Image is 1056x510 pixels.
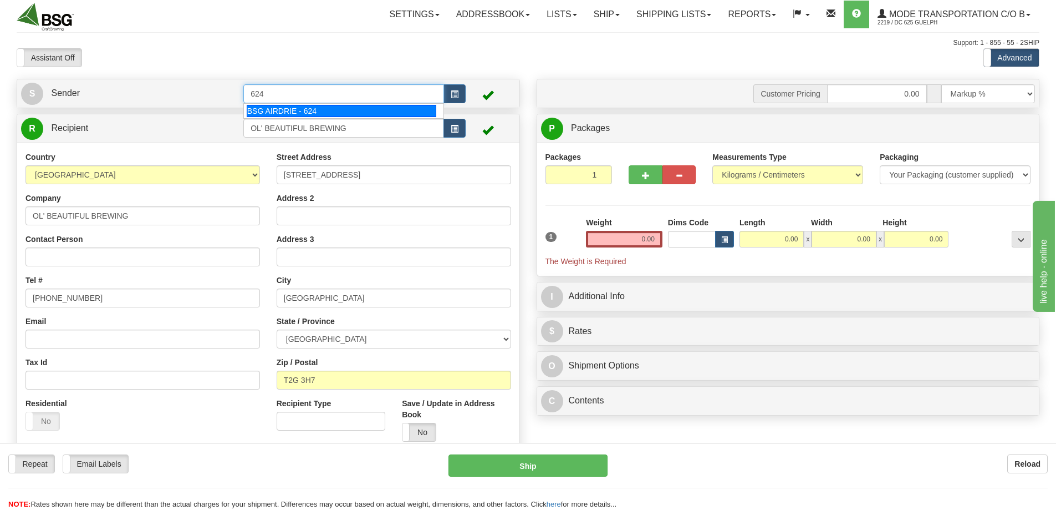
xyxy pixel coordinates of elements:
label: Weight [586,217,611,228]
b: Reload [1014,459,1040,468]
a: Lists [538,1,585,28]
label: Country [25,152,55,163]
a: S Sender [21,82,243,105]
label: Address 3 [277,234,314,245]
label: Packages [545,152,581,163]
label: Contact Person [25,234,83,245]
span: 1 [545,232,557,242]
a: Reports [720,1,784,28]
label: Width [811,217,833,228]
span: 2219 / DC 625 Guelph [878,17,961,28]
label: Repeat [9,455,54,473]
button: Reload [1007,455,1048,473]
a: Shipping lists [628,1,720,28]
span: Mode Transportation c/o B [886,9,1025,19]
input: Enter a location [277,165,511,184]
label: City [277,275,291,286]
span: P [541,118,563,140]
a: $Rates [541,320,1035,343]
input: Sender Id [243,84,444,103]
span: Sender [51,88,80,98]
label: Residential [25,398,67,409]
a: Addressbook [448,1,539,28]
label: State / Province [277,316,335,327]
label: Company [25,193,61,204]
span: Recipient [51,123,88,133]
button: Ship [448,455,608,477]
a: Ship [585,1,628,28]
input: Recipient Id [243,119,444,138]
span: R [21,118,43,140]
span: S [21,83,43,105]
img: logo2219.jpg [17,3,74,31]
div: Support: 1 - 855 - 55 - 2SHIP [17,38,1039,48]
div: BSG AIRDRIE - 624 [247,105,437,117]
a: Mode Transportation c/o B 2219 / DC 625 Guelph [869,1,1039,28]
span: x [876,231,884,248]
div: ... [1012,231,1031,248]
label: Street Address [277,152,331,163]
span: NOTE: [8,500,30,508]
span: I [541,286,563,308]
iframe: chat widget [1031,198,1055,311]
label: Height [882,217,907,228]
label: Zip / Postal [277,357,318,368]
label: Measurements Type [712,152,787,163]
label: Email Labels [63,455,128,473]
label: Advanced [984,49,1039,67]
span: x [804,231,812,248]
span: The Weight is Required [545,257,626,266]
label: Recipient Type [277,398,331,409]
div: live help - online [8,7,103,20]
label: Email [25,316,46,327]
a: IAdditional Info [541,285,1035,308]
span: C [541,390,563,412]
a: Settings [381,1,448,28]
label: Tel # [25,275,43,286]
label: Assistant Off [17,49,81,67]
label: Save / Update in Address Book [402,398,511,420]
a: CContents [541,390,1035,412]
span: O [541,355,563,377]
span: $ [541,320,563,342]
label: Packaging [880,152,919,163]
label: Address 2 [277,193,314,204]
a: P Packages [541,117,1035,140]
label: Tax Id [25,357,47,368]
label: No [402,423,436,441]
span: Packages [571,123,610,133]
a: here [547,500,561,508]
label: Length [739,217,766,228]
a: R Recipient [21,117,219,140]
label: No [26,412,59,430]
label: Dims Code [668,217,708,228]
a: OShipment Options [541,355,1035,377]
span: Customer Pricing [753,84,827,103]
